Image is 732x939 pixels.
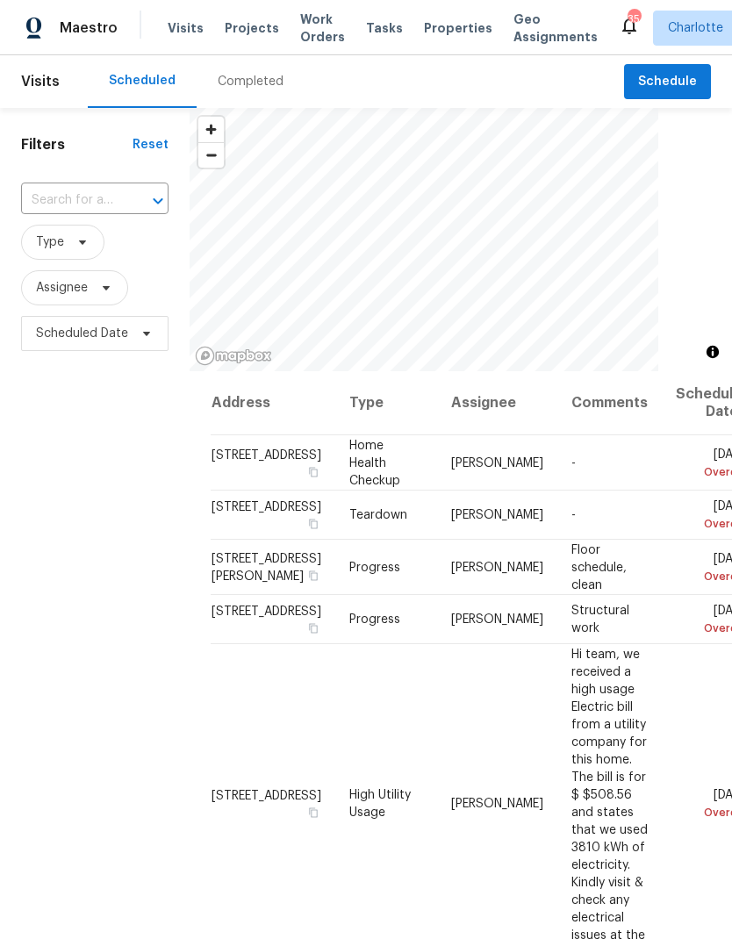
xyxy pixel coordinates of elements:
[513,11,598,46] span: Geo Assignments
[211,371,335,435] th: Address
[212,789,321,801] span: [STREET_ADDRESS]
[571,605,629,634] span: Structural work
[36,279,88,297] span: Assignee
[628,11,640,28] div: 35
[168,19,204,37] span: Visits
[702,341,723,362] button: Toggle attribution
[198,117,224,142] button: Zoom in
[305,463,321,479] button: Copy Address
[349,613,400,626] span: Progress
[36,325,128,342] span: Scheduled Date
[571,456,576,469] span: -
[190,108,658,371] canvas: Map
[349,509,407,521] span: Teardown
[36,233,64,251] span: Type
[21,187,119,214] input: Search for an address...
[451,561,543,573] span: [PERSON_NAME]
[218,73,283,90] div: Completed
[305,567,321,583] button: Copy Address
[451,456,543,469] span: [PERSON_NAME]
[557,371,662,435] th: Comments
[21,136,133,154] h1: Filters
[335,371,437,435] th: Type
[225,19,279,37] span: Projects
[349,561,400,573] span: Progress
[366,22,403,34] span: Tasks
[349,788,411,818] span: High Utility Usage
[451,613,543,626] span: [PERSON_NAME]
[451,509,543,521] span: [PERSON_NAME]
[195,346,272,366] a: Mapbox homepage
[21,62,60,101] span: Visits
[146,189,170,213] button: Open
[707,342,718,362] span: Toggle attribution
[424,19,492,37] span: Properties
[212,501,321,513] span: [STREET_ADDRESS]
[638,71,697,93] span: Schedule
[109,72,176,90] div: Scheduled
[571,509,576,521] span: -
[212,552,321,582] span: [STREET_ADDRESS][PERSON_NAME]
[198,142,224,168] button: Zoom out
[349,439,400,486] span: Home Health Checkup
[133,136,169,154] div: Reset
[212,448,321,461] span: [STREET_ADDRESS]
[305,516,321,532] button: Copy Address
[198,143,224,168] span: Zoom out
[60,19,118,37] span: Maestro
[451,797,543,809] span: [PERSON_NAME]
[305,620,321,636] button: Copy Address
[624,64,711,100] button: Schedule
[437,371,557,435] th: Assignee
[668,19,723,37] span: Charlotte
[300,11,345,46] span: Work Orders
[305,804,321,820] button: Copy Address
[212,606,321,618] span: [STREET_ADDRESS]
[571,543,627,591] span: Floor schedule, clean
